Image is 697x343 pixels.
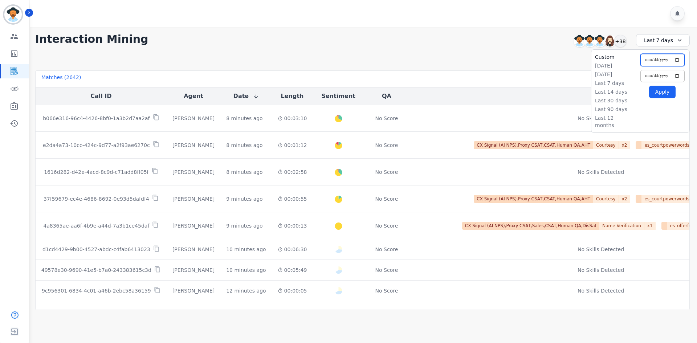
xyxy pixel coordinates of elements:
li: [DATE] [595,62,631,69]
div: 9 minutes ago [226,195,263,203]
div: No Skills Detected [578,287,624,294]
div: 00:00:55 [278,195,307,203]
span: Courtesy [593,195,619,203]
div: 10 minutes ago [226,246,266,253]
button: Apply [649,86,676,98]
div: [PERSON_NAME] [172,246,215,253]
button: Call ID [90,92,111,101]
span: x 2 [619,195,630,203]
div: No Skills Detected [578,266,624,274]
div: Last 7 days [636,34,690,46]
li: Last 14 days [595,88,631,95]
p: 37f59679-ec4e-4686-8692-0e93d5dafdf4 [44,195,149,203]
div: 12 minutes ago [226,287,266,294]
span: CX Signal (AI NPS),Proxy CSAT,CSAT,Human QA,AHT [474,141,593,149]
div: No Skills Detected [578,246,624,253]
span: es_courtpowerwords [641,141,693,149]
li: Last 30 days [595,97,631,104]
span: CX Signal (AI NPS),Proxy CSAT,CSAT,Human QA,AHT [474,195,593,203]
p: 9c956301-6834-4c01-a46b-2ebc58a36159 [42,287,151,294]
div: No Score [375,266,398,274]
button: Date [233,92,259,101]
div: 9 minutes ago [226,222,263,229]
div: No Score [375,287,398,294]
span: x 2 [619,141,630,149]
span: es_courtpowerwords [641,195,693,203]
h1: Interaction Mining [35,33,148,46]
div: 00:05:49 [278,266,307,274]
img: Bordered avatar [4,6,22,23]
div: 10 minutes ago [226,266,266,274]
div: [PERSON_NAME] [172,115,215,122]
li: Last 90 days [595,106,631,113]
p: 4a8365ae-aa6f-4b9e-a44d-7a3b1ce45daf [43,222,149,229]
div: No Score [375,195,398,203]
p: e2da4a73-10cc-424c-9d77-a2f93ae6270c [43,142,150,149]
li: Last 7 days [595,79,631,87]
div: [PERSON_NAME] [172,222,215,229]
button: Agent [184,92,203,101]
p: d1cd4429-9b00-4527-abdc-c4fab6413023 [42,246,150,253]
div: 8 minutes ago [226,168,263,176]
div: Matches ( 2642 ) [41,74,81,84]
div: No Score [375,246,398,253]
div: 00:01:12 [278,142,307,149]
div: [PERSON_NAME] [172,266,215,274]
span: Name Verification [599,222,644,230]
p: b066e316-96c4-4426-8bf0-1a3b2d7aa2af [43,115,150,122]
div: [PERSON_NAME] [172,287,215,294]
div: [PERSON_NAME] [172,142,215,149]
div: 8 minutes ago [226,115,263,122]
button: Length [281,92,304,101]
span: CX Signal (AI NPS),Proxy CSAT,Sales,CSAT,Human QA,DisSat [462,222,599,230]
div: No Skills Detected [578,168,624,176]
p: 49578e30-9690-41e5-b7a0-243383615c3d [41,266,151,274]
div: No Score [375,142,398,149]
div: 00:02:58 [278,168,307,176]
p: 1616d282-d42e-4acd-8c9d-c71add8ff05f [44,168,148,176]
div: 00:03:10 [278,115,307,122]
div: 00:00:13 [278,222,307,229]
button: QA [382,92,391,101]
div: [PERSON_NAME] [172,195,215,203]
div: No Score [375,168,398,176]
div: +38 [614,35,627,47]
span: x 1 [644,222,656,230]
div: [PERSON_NAME] [172,168,215,176]
div: 00:06:30 [278,246,307,253]
span: Courtesy [593,141,619,149]
button: Sentiment [321,92,355,101]
li: [DATE] [595,71,631,78]
li: Custom [595,53,631,61]
div: No Skills Detected [578,115,624,122]
div: No Score [375,115,398,122]
li: Last 12 months [595,114,631,129]
div: 8 minutes ago [226,142,263,149]
div: No Score [375,222,398,229]
div: 00:00:05 [278,287,307,294]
